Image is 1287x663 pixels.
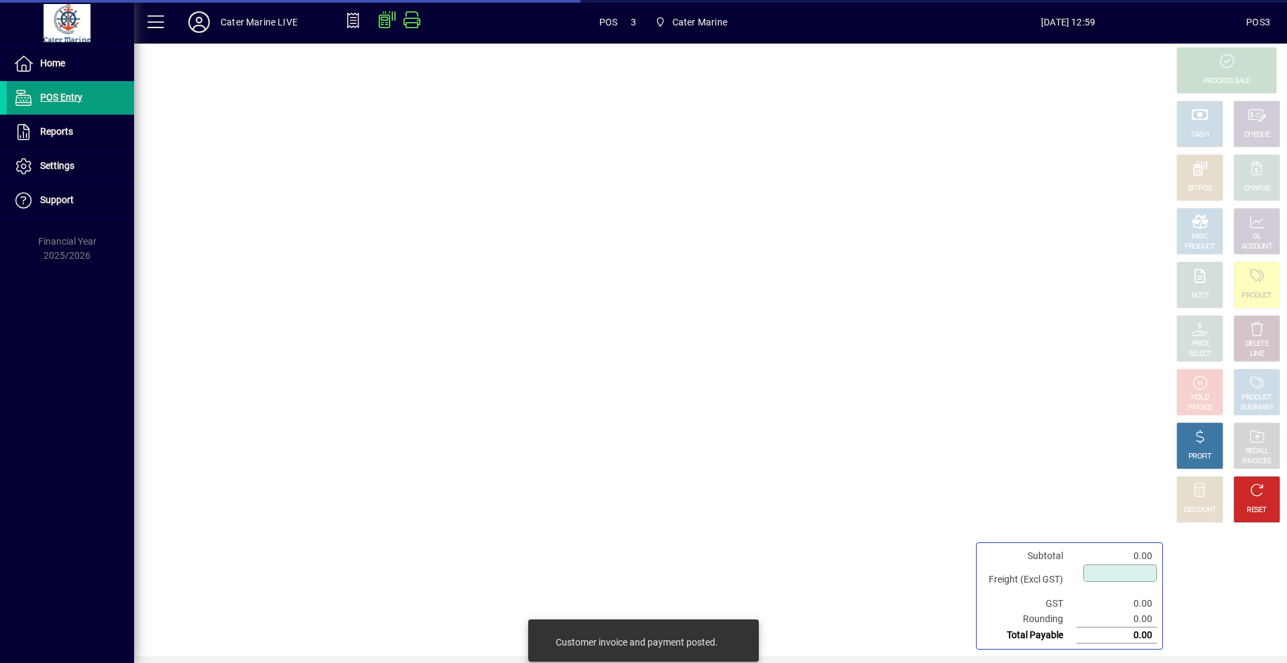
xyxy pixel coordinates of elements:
span: 3 [631,11,636,33]
a: Home [7,47,134,80]
span: Cater Marine [672,11,727,33]
td: 0.00 [1077,548,1157,564]
div: INVOICE [1187,403,1212,413]
span: Reports [40,126,73,137]
span: Support [40,194,74,205]
div: NOTE [1191,291,1209,301]
div: GL [1253,232,1262,242]
td: GST [982,596,1077,611]
div: ACCOUNT [1241,242,1272,252]
td: Subtotal [982,548,1077,564]
div: RESET [1247,505,1267,516]
div: POS3 [1246,11,1270,33]
div: LINE [1250,349,1264,359]
span: [DATE] 12:59 [890,11,1246,33]
div: DISCOUNT [1184,505,1216,516]
div: RECALL [1245,446,1269,457]
div: CASH [1191,130,1209,140]
div: PRICE [1191,339,1209,349]
span: POS Entry [40,92,82,103]
td: 0.00 [1077,596,1157,611]
div: SELECT [1188,349,1212,359]
span: Settings [40,160,74,171]
div: MISC [1192,232,1208,242]
a: Support [7,184,134,217]
td: 0.00 [1077,611,1157,627]
div: PROFIT [1188,452,1211,462]
a: Settings [7,149,134,183]
td: Freight (Excl GST) [982,564,1077,596]
div: SUMMARY [1240,403,1274,413]
div: PRODUCT [1184,242,1215,252]
div: Cater Marine LIVE [221,11,298,33]
div: CHEQUE [1244,130,1270,140]
div: DELETE [1245,339,1268,349]
div: Customer invoice and payment posted. [556,636,718,649]
div: EFTPOS [1188,184,1213,194]
span: Home [40,58,65,68]
td: Rounding [982,611,1077,627]
div: HOLD [1191,393,1209,403]
div: PRODUCT [1241,291,1272,301]
button: Profile [178,10,221,34]
span: Cater Marine [650,10,733,34]
div: PRODUCT [1241,393,1272,403]
span: POS [599,11,618,33]
a: Reports [7,115,134,149]
td: Total Payable [982,627,1077,644]
td: 0.00 [1077,627,1157,644]
div: PROCESS SALE [1203,76,1250,86]
div: INVOICES [1242,457,1271,467]
div: CHARGE [1244,184,1270,194]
